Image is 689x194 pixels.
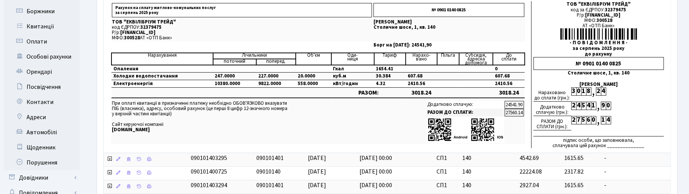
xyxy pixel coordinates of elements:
div: РАЗОМ ДО СПЛАТИ (грн.): [534,116,571,130]
img: apps-qrcodes.png [428,118,504,142]
div: Столичне шосе, 1, кв. 140 [534,70,664,76]
td: Електроенергія [111,80,213,88]
td: Об'єм [296,53,331,65]
p: код ЄДРПОУ: [112,25,372,30]
span: - [604,154,668,163]
td: При оплаті квитанції в призначенні платежу необхідно ОБОВ'ЯЗКОВО вказувати ПІБ (власника), адресу... [111,100,376,144]
td: Холодне водопостачання [111,73,213,80]
span: 22224.08 [520,168,542,176]
span: 32379475 [140,24,162,31]
div: 4 [606,116,611,124]
div: підпис особи, що заповнювала, сплачувала цей рахунок ______________ [534,136,664,148]
span: [DATE] [308,168,326,176]
a: Щоденник [4,140,80,155]
span: 300528 [124,34,140,41]
div: Р/р: [534,12,664,18]
span: 090101403294 [191,181,227,189]
td: 1654.41 [374,65,406,73]
td: РАЗОМ ДО СПЛАТИ: [427,109,504,116]
span: 1615.65 [564,181,584,189]
td: Нарахо- вано [406,53,437,65]
span: СП1 [437,154,456,163]
td: 3018.24 [406,87,437,98]
div: , [596,102,601,110]
div: 5 [581,116,586,124]
div: МФО: [534,18,664,23]
td: кВт/годин [331,80,374,88]
span: [FINANCIAL_ID] [120,29,155,36]
div: [PERSON_NAME] [534,82,664,87]
span: 09010140 [256,168,281,176]
p: Борг на [DATE]: 24541,90 [374,43,524,48]
div: ТОВ "ЕКВІЛІБРІУМ ТРЕЙД" [534,2,664,7]
a: Боржники [4,4,80,19]
div: за серпень 2025 року [534,46,664,51]
td: Оди- ниця [331,53,374,65]
a: Довідники [4,170,80,185]
div: Додатково сплачую (грн.): [534,102,571,116]
span: [DATE] 00:00 [360,168,392,176]
span: 140 [462,154,514,163]
div: до рахунку [534,51,664,57]
div: , [596,116,601,125]
div: 0 [606,102,611,110]
a: Автомобілі [4,125,80,140]
td: 2410.56 [493,80,524,88]
td: 10380.0000 [213,80,256,88]
td: Лічильники [213,53,296,59]
div: 4 [576,102,581,110]
a: Порушення [4,155,80,170]
span: СП1 [437,181,456,190]
div: 2 [596,87,601,96]
span: - [604,168,668,176]
span: 32379475 [605,6,626,13]
a: Орендарі [4,64,80,79]
td: Гкал [331,65,374,73]
td: Пільга [437,53,459,65]
span: [DATE] 00:00 [360,181,392,189]
td: Тариф [374,53,406,65]
div: , [591,87,596,96]
span: [FINANCIAL_ID] [585,12,620,19]
td: 9822.0000 [256,80,296,88]
td: 24541.90 [505,101,524,109]
td: Субсидія, адресна допомога [459,53,493,65]
div: 7 [576,116,581,124]
td: РАЗОМ: [331,87,406,98]
span: 300528 [597,17,613,24]
span: 2317.82 [564,168,584,176]
div: 1 [581,87,586,96]
div: 0 [576,87,581,96]
td: 558.0000 [296,80,331,88]
div: 9 [601,102,606,110]
td: 247.0000 [213,73,256,80]
span: - [604,181,668,190]
a: Адреси [4,110,80,125]
span: [DATE] [308,181,326,189]
a: Посвідчення [4,79,80,95]
div: 6 [586,116,591,124]
p: [PERSON_NAME] [374,20,524,25]
td: 20.0000 [296,73,331,80]
a: Контакти [4,95,80,110]
td: 607.68 [406,73,437,80]
div: 0 [591,116,596,124]
span: [DATE] [308,154,326,162]
span: 1615.65 [564,154,584,162]
p: Столичне шосе, 1, кв. 140 [374,25,524,30]
div: 4 [586,102,591,110]
td: 0 [493,65,524,73]
a: Оплати [4,34,80,49]
td: 30.384 [374,73,406,80]
b: [DOMAIN_NAME] [112,126,150,133]
span: 090101403295 [191,154,227,162]
td: 27560.14 [505,109,524,116]
td: Додатково сплачую: [427,101,504,109]
div: код за ЄДРПОУ: [534,7,664,12]
span: [DATE] 00:00 [360,154,392,162]
span: 090101401 [256,181,284,189]
div: № 0901 0140 0825 [534,57,664,70]
span: 090101401 [256,154,284,162]
div: 5 [581,102,586,110]
td: поточний [213,59,256,65]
